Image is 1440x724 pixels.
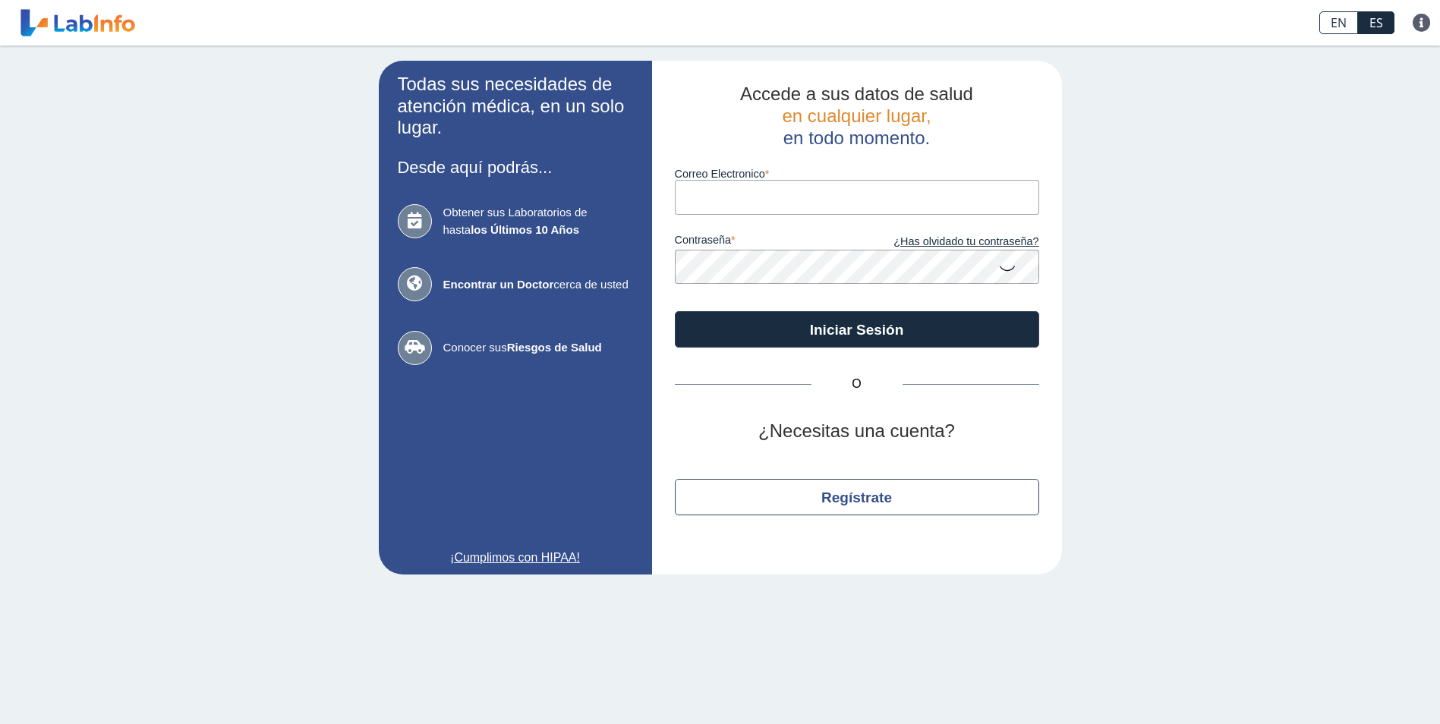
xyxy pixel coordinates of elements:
[675,311,1039,348] button: Iniciar Sesión
[783,127,930,148] span: en todo momento.
[443,204,633,238] span: Obtener sus Laboratorios de hasta
[675,479,1039,515] button: Regístrate
[443,278,554,291] b: Encontrar un Doctor
[675,420,1039,442] h2: ¿Necesitas una cuenta?
[443,276,633,294] span: cerca de usted
[675,234,857,250] label: contraseña
[398,549,633,567] a: ¡Cumplimos con HIPAA!
[398,158,633,177] h3: Desde aquí podrás...
[811,375,903,393] span: O
[857,234,1039,250] a: ¿Has olvidado tu contraseña?
[507,341,602,354] b: Riesgos de Salud
[443,339,633,357] span: Conocer sus
[740,83,973,104] span: Accede a sus datos de salud
[398,74,633,139] h2: Todas sus necesidades de atención médica, en un solo lugar.
[782,105,931,126] span: en cualquier lugar,
[471,223,579,236] b: los Últimos 10 Años
[1358,11,1394,34] a: ES
[675,168,1039,180] label: Correo Electronico
[1319,11,1358,34] a: EN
